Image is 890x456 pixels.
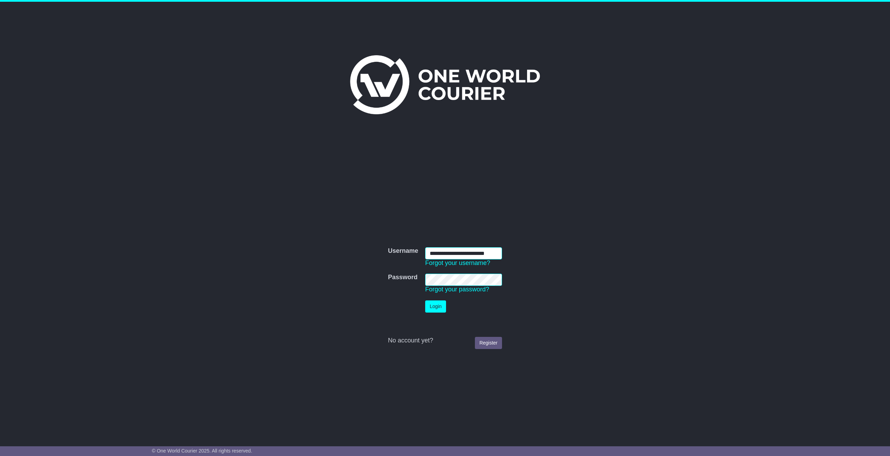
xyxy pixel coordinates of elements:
[388,274,418,281] label: Password
[425,300,446,313] button: Login
[425,259,490,266] a: Forgot your username?
[425,286,489,293] a: Forgot your password?
[152,448,252,454] span: © One World Courier 2025. All rights reserved.
[475,337,502,349] a: Register
[350,55,540,114] img: One World
[388,247,418,255] label: Username
[388,337,502,345] div: No account yet?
